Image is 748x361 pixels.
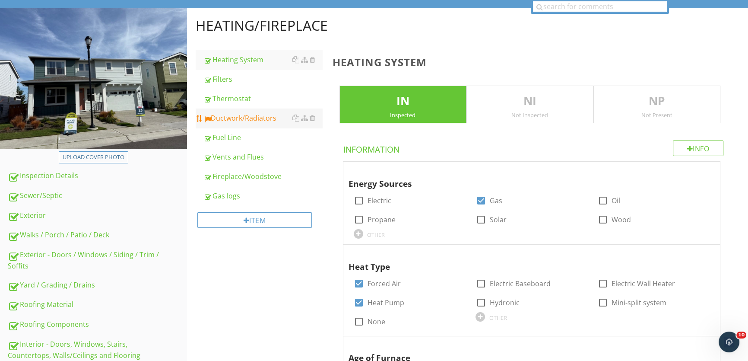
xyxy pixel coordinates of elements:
[203,113,322,123] div: Ductwork/Radiators
[489,298,519,307] label: Hydronic
[203,171,322,182] div: Fireplace/Woodstove
[489,196,502,205] label: Gas
[8,230,187,241] div: Walks / Porch / Patio / Deck
[368,317,385,326] label: None
[489,314,507,321] div: OTHER
[340,112,466,118] div: Inspected
[196,17,328,34] div: Heating/Fireplace
[612,196,620,205] label: Oil
[8,319,187,330] div: Roofing Components
[349,165,697,190] div: Energy Sources
[8,339,187,361] div: Interior - Doors, Windows, Stairs, Countertops, Walls/Ceilings and Flooring
[203,74,322,84] div: Filters
[367,231,385,238] div: OTHER
[340,93,466,110] p: IN
[8,170,187,182] div: Inspection Details
[489,279,550,288] label: Electric Baseboard
[203,132,322,143] div: Fuel Line
[333,56,734,68] h3: Heating System
[612,279,675,288] label: Electric Wall Heater
[673,141,724,156] div: Info
[368,196,391,205] label: Electric
[203,152,322,162] div: Vents and Flues
[594,112,720,118] div: Not Present
[594,93,720,110] p: NP
[349,248,697,273] div: Heat Type
[59,151,128,163] button: Upload cover photo
[63,153,124,162] div: Upload cover photo
[197,212,312,228] div: Item
[368,298,404,307] label: Heat Pump
[203,54,322,65] div: Heating System
[719,332,739,352] iframe: Intercom live chat
[489,215,506,224] label: Solar
[8,210,187,221] div: Exterior
[8,299,187,310] div: Roofing Material
[8,249,187,271] div: Exterior - Doors / Windows / Siding / Trim / Soffits
[467,93,593,110] p: NI
[8,190,187,201] div: Sewer/Septic
[467,112,593,118] div: Not Inspected
[736,332,746,339] span: 10
[8,280,187,291] div: Yard / Grading / Drains
[343,141,723,155] h4: Information
[368,215,396,224] label: Propane
[612,298,666,307] label: Mini-split system
[612,215,631,224] label: Wood
[203,93,322,104] div: Thermostat
[533,1,667,12] input: search for comments
[203,191,322,201] div: Gas logs
[368,279,401,288] label: Forced Air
